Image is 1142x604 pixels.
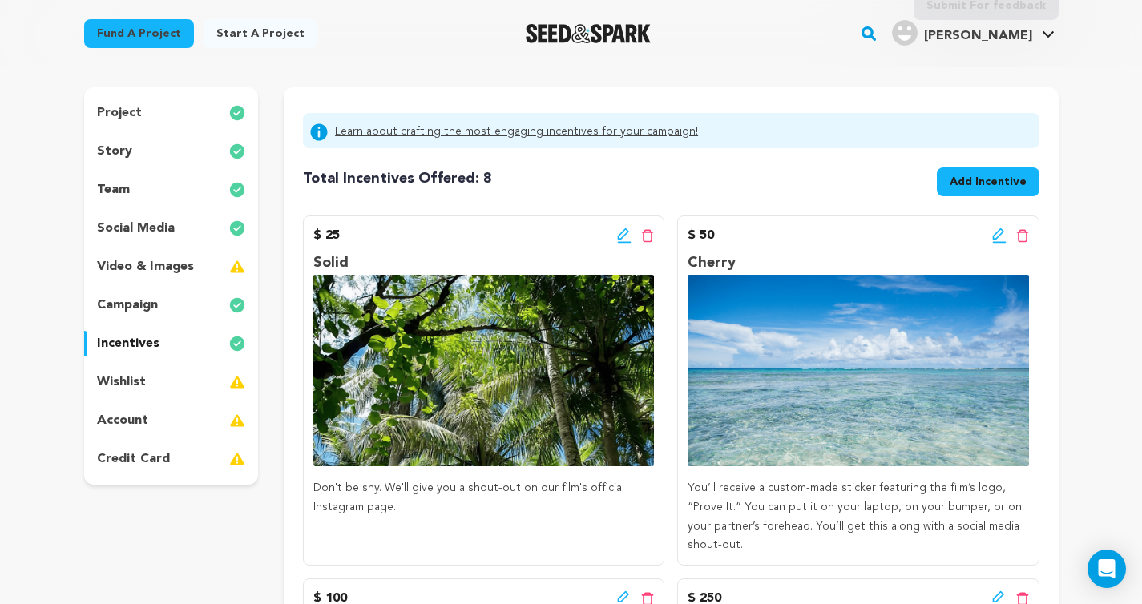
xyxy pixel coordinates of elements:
button: wishlist [84,369,259,395]
span: [PERSON_NAME] [924,30,1032,42]
p: wishlist [97,372,146,392]
p: project [97,103,142,123]
img: warning-full.svg [229,411,245,430]
div: Neil T.'s Profile [892,20,1032,46]
button: account [84,408,259,433]
img: check-circle-full.svg [229,103,245,123]
p: story [97,142,132,161]
img: warning-full.svg [229,257,245,276]
p: video & images [97,257,194,276]
p: incentives [97,334,159,353]
p: Solid [313,252,654,275]
span: Neil T.'s Profile [889,17,1058,50]
a: Neil T.'s Profile [889,17,1058,46]
img: incentive [313,275,654,466]
p: campaign [97,296,158,315]
button: team [84,177,259,203]
a: Seed&Spark Homepage [526,24,652,43]
button: credit card [84,446,259,472]
img: check-circle-full.svg [229,296,245,315]
img: incentive [688,275,1028,466]
img: check-circle-full.svg [229,180,245,199]
img: check-circle-full.svg [229,142,245,161]
h4: 8 [303,167,492,190]
button: project [84,100,259,126]
img: warning-full.svg [229,372,245,392]
img: check-circle-full.svg [229,219,245,238]
img: Seed&Spark Logo Dark Mode [526,24,652,43]
img: check-circle-full.svg [229,334,245,353]
span: Total Incentives Offered: [303,171,479,186]
span: Add Incentive [950,174,1027,190]
button: story [84,139,259,164]
img: warning-full.svg [229,449,245,469]
p: $ 25 [313,226,340,245]
button: social media [84,215,259,241]
p: You’ll receive a custom-made sticker featuring the film’s logo, “Prove It.” You can put it on you... [688,479,1028,555]
p: Don't be shy. We'll give you a shout-out on our film's official Instagram page. [313,479,654,517]
button: video & images [84,254,259,280]
p: account [97,411,148,430]
div: Open Intercom Messenger [1088,550,1126,588]
p: Cherry [688,252,1028,275]
button: campaign [84,292,259,318]
img: user.png [892,20,918,46]
a: Fund a project [84,19,194,48]
button: Add Incentive [937,167,1039,196]
a: Learn about crafting the most engaging incentives for your campaign! [335,123,698,142]
a: Start a project [204,19,317,48]
p: social media [97,219,175,238]
p: team [97,180,130,199]
p: $ 50 [688,226,714,245]
button: incentives [84,331,259,356]
p: credit card [97,449,170,469]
